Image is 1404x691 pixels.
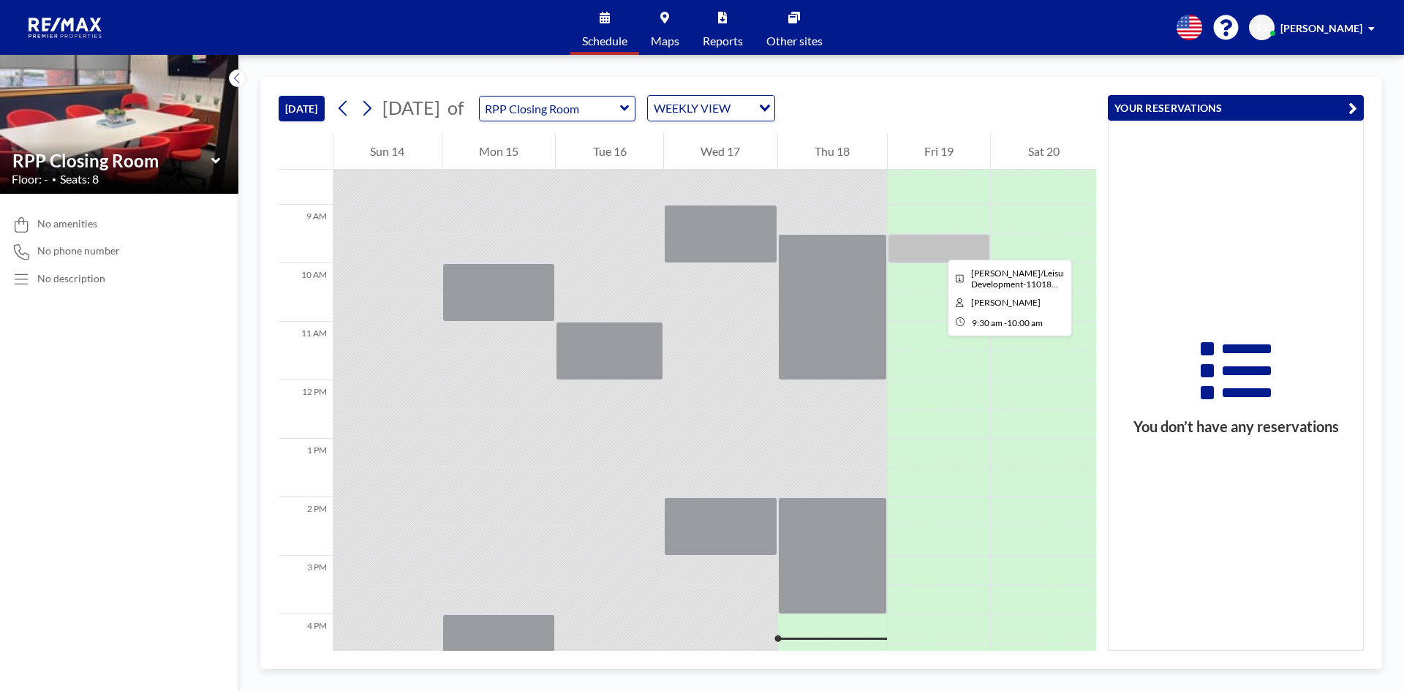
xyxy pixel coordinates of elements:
[1007,317,1043,328] span: 10:00 AM
[778,133,887,170] div: Thu 18
[279,380,333,439] div: 12 PM
[664,133,777,170] div: Wed 17
[1256,21,1268,34] span: SS
[279,439,333,497] div: 1 PM
[37,217,97,230] span: No amenities
[556,133,663,170] div: Tue 16
[23,13,108,42] img: organization-logo
[991,133,1096,170] div: Sat 20
[279,146,333,205] div: 8 AM
[333,133,442,170] div: Sun 14
[279,263,333,322] div: 10 AM
[480,97,620,121] input: RPP Closing Room
[971,268,1071,290] span: McCarter/Leisure Development-11018 Brookley Dr-Ian Newman
[12,150,211,171] input: RPP Closing Room
[888,133,991,170] div: Fri 19
[1108,95,1364,121] button: YOUR RESERVATIONS
[52,175,56,184] span: •
[382,97,440,118] span: [DATE]
[703,35,743,47] span: Reports
[279,614,333,673] div: 4 PM
[12,172,48,186] span: Floor: -
[279,205,333,263] div: 9 AM
[972,317,1003,328] span: 9:30 AM
[971,297,1041,308] span: Stephanie Hiser
[60,172,99,186] span: Seats: 8
[1109,418,1363,436] h3: You don’t have any reservations
[279,322,333,380] div: 11 AM
[279,497,333,556] div: 2 PM
[582,35,627,47] span: Schedule
[37,244,120,257] span: No phone number
[651,99,733,118] span: WEEKLY VIEW
[1004,317,1007,328] span: -
[279,96,325,121] button: [DATE]
[442,133,556,170] div: Mon 15
[648,96,774,121] div: Search for option
[448,97,464,119] span: of
[766,35,823,47] span: Other sites
[651,35,679,47] span: Maps
[735,99,750,118] input: Search for option
[37,272,105,285] div: No description
[1280,22,1362,34] span: [PERSON_NAME]
[279,556,333,614] div: 3 PM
